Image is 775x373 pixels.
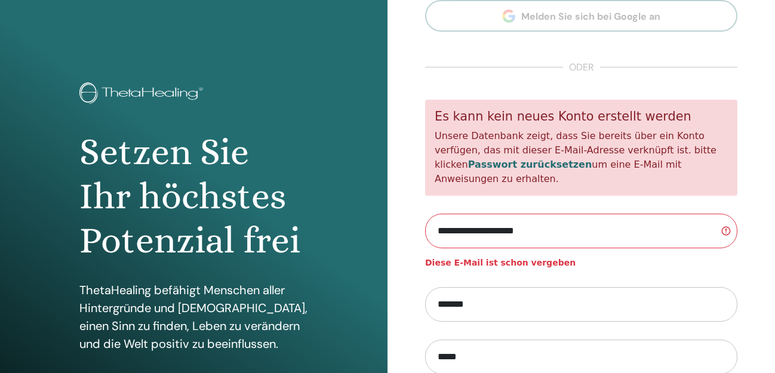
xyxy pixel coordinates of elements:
a: Passwort zurücksetzen [468,159,592,170]
span: oder [563,60,600,75]
strong: Diese E-Mail ist schon vergeben [425,258,576,267]
h5: Es kann kein neues Konto erstellt werden [435,109,728,124]
h1: Setzen Sie Ihr höchstes Potenzial frei [79,130,308,263]
div: Unsere Datenbank zeigt, dass Sie bereits über ein Konto verfügen, das mit dieser E-Mail-Adresse v... [425,100,737,196]
p: ThetaHealing befähigt Menschen aller Hintergründe und [DEMOGRAPHIC_DATA], einen Sinn zu finden, L... [79,281,308,353]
